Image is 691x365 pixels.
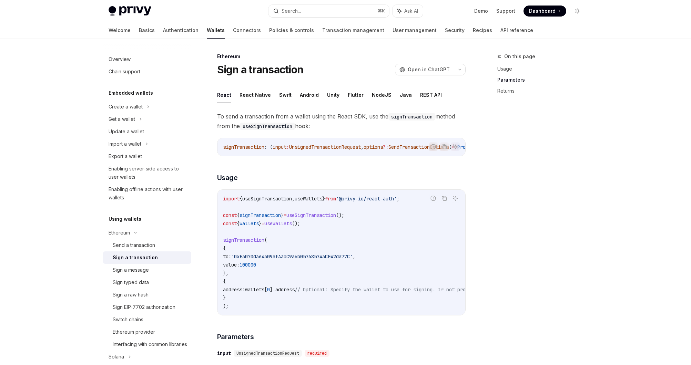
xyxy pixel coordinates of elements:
h5: Embedded wallets [109,89,153,97]
span: '@privy-io/react-auth' [336,196,397,202]
div: Ethereum provider [113,328,155,336]
span: : [286,144,289,150]
div: Enabling offline actions with user wallets [109,185,187,202]
span: 100000 [240,262,256,268]
a: Connectors [233,22,261,39]
span: { [223,278,226,284]
div: Sign a transaction [113,253,158,262]
span: Usage [217,173,238,182]
span: ]. [270,286,275,293]
a: Recipes [473,22,492,39]
div: Overview [109,55,131,63]
a: Export a wallet [103,150,191,163]
button: NodeJS [372,87,392,103]
h5: Using wallets [109,215,141,223]
button: Unity [327,87,339,103]
div: Sign EIP-7702 authorization [113,303,175,311]
span: (); [292,220,300,227]
span: (); [336,212,344,218]
div: Import a wallet [109,140,141,148]
span: ; [397,196,399,202]
a: Returns [497,85,588,96]
div: Interfacing with common libraries [113,340,187,348]
div: Sign a raw hash [113,291,149,299]
span: '0xE3070d3e4309afA3bC9a6b057685743CF42da77C' [231,253,353,260]
div: required [305,350,329,357]
span: = [284,212,286,218]
a: Sign a message [103,264,191,276]
a: Demo [474,8,488,14]
code: useSignTransaction [240,123,295,130]
span: Ask AI [404,8,418,14]
a: Sign EIP-7702 authorization [103,301,191,313]
button: Java [400,87,412,103]
span: signTransaction [223,144,264,150]
span: On this page [504,52,535,61]
span: useSignTransaction [286,212,336,218]
a: Update a wallet [103,125,191,138]
div: Create a wallet [109,103,143,111]
a: Enabling offline actions with user wallets [103,183,191,204]
div: Solana [109,353,124,361]
span: address [275,286,295,293]
span: } [322,196,325,202]
a: Authentication [163,22,199,39]
span: from [325,196,336,202]
span: to: [223,253,231,260]
span: } [259,220,262,227]
span: { [237,212,240,218]
a: Policies & controls [269,22,314,39]
a: Basics [139,22,155,39]
a: Enabling server-side access to user wallets [103,163,191,183]
button: Flutter [348,87,364,103]
button: Report incorrect code [429,142,438,151]
span: 0 [267,286,270,293]
span: = [262,220,264,227]
button: Ask AI [451,194,460,203]
a: Overview [103,53,191,65]
button: REST API [420,87,442,103]
span: }, [223,270,228,276]
div: Switch chains [113,315,143,324]
button: Report incorrect code [429,194,438,203]
a: Sign typed data [103,276,191,289]
a: Usage [497,63,588,74]
button: React Native [240,87,271,103]
a: Wallets [207,22,225,39]
a: Send a transaction [103,239,191,251]
div: Ethereum [217,53,466,60]
span: UnsignedTransactionRequest [289,144,361,150]
a: Welcome [109,22,131,39]
span: // Optional: Specify the wallet to use for signing. If not provided, the first wallet will be used. [295,286,568,293]
button: Ask AI [393,5,423,17]
span: , [353,253,355,260]
div: Update a wallet [109,127,144,136]
span: , [361,144,364,150]
span: options [364,144,383,150]
button: Copy the contents from the code block [440,194,449,203]
a: Security [445,22,465,39]
span: Open in ChatGPT [408,66,450,73]
div: Export a wallet [109,152,142,160]
a: Ethereum provider [103,326,191,338]
a: Chain support [103,65,191,78]
span: const [223,220,237,227]
span: useWallets [295,196,322,202]
a: Sign a transaction [103,251,191,264]
div: Sign typed data [113,278,149,286]
span: address: [223,286,245,293]
button: Copy the contents from the code block [440,142,449,151]
div: Send a transaction [113,241,155,249]
span: useSignTransaction [242,196,292,202]
a: Interfacing with common libraries [103,338,191,351]
span: import [223,196,240,202]
span: Dashboard [529,8,556,14]
a: User management [393,22,437,39]
span: const [223,212,237,218]
div: Chain support [109,67,140,76]
a: Transaction management [322,22,384,39]
a: API reference [500,22,533,39]
span: { [240,196,242,202]
span: , [292,196,295,202]
span: ); [223,303,228,309]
